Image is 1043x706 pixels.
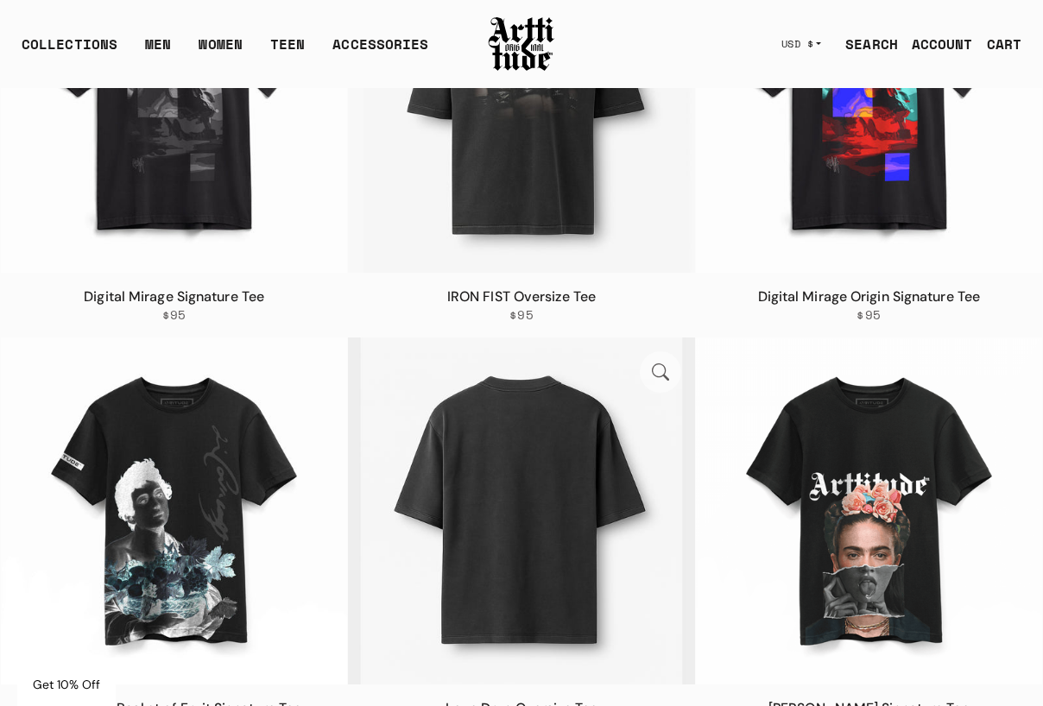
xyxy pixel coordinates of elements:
[987,34,1021,54] div: CART
[898,27,973,61] a: ACCOUNT
[447,287,596,306] a: IRON FIST Oversize Tee
[509,307,534,323] span: $95
[33,677,100,692] span: Get 10% Off
[857,307,881,323] span: $95
[758,287,981,306] a: Digital Mirage Origin Signature Tee
[831,27,898,61] a: SEARCH
[1,337,347,684] img: Boy with a Basket of Fruit Signature Tee
[696,337,1042,684] a: Frida Signature TeeFrida Signature Tee
[771,25,832,63] button: USD $
[84,287,264,306] a: Digital Mirage Signature Tee
[199,34,243,68] a: WOMEN
[8,34,442,68] ul: Main navigation
[487,15,556,73] img: Arttitude
[270,34,305,68] a: TEEN
[332,34,428,68] div: ACCESSORIES
[973,27,1021,61] a: Open cart
[162,307,186,323] span: $95
[22,34,117,68] div: COLLECTIONS
[145,34,171,68] a: MEN
[17,663,116,706] div: Get 10% Off
[781,37,814,51] span: USD $
[348,337,694,684] a: Love Drug Oversize TeeLove Drug Oversize Tee
[696,337,1042,684] img: Frida Signature Tee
